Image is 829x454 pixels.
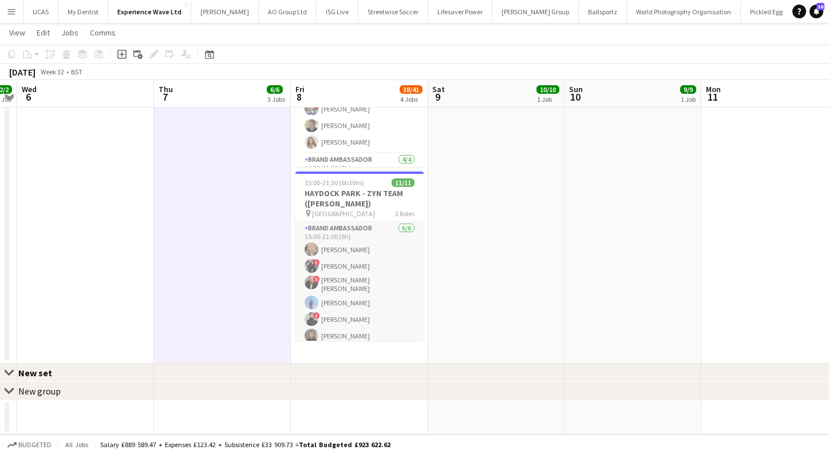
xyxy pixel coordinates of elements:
[71,67,82,76] div: BST
[569,84,583,94] span: Sun
[305,178,364,187] span: 15:00-21:30 (6h30m)
[18,385,61,397] div: New group
[294,90,305,103] span: 8
[20,90,37,103] span: 6
[18,441,52,449] span: Budgeted
[299,440,390,449] span: Total Budgeted £923 622.62
[627,1,741,23] button: World Photography Organisation
[32,25,54,40] a: Edit
[58,1,108,23] button: My Dentist
[741,1,792,23] button: Pickled Egg
[313,259,320,266] span: !
[537,95,559,103] div: 1 Job
[267,95,285,103] div: 3 Jobs
[157,90,173,103] span: 7
[267,85,283,94] span: 6/6
[358,1,428,23] button: Streetwise Soccer
[61,27,78,38] span: Jobs
[5,25,30,40] a: View
[400,85,423,94] span: 38/41
[9,27,25,38] span: View
[90,27,116,38] span: Comms
[259,1,317,23] button: AO Group Ltd
[579,1,627,23] button: Ballsportz
[395,209,414,218] span: 3 Roles
[295,222,424,347] app-card-role: Brand Ambassador6/615:00-21:00 (6h)[PERSON_NAME]![PERSON_NAME]![PERSON_NAME] [PERSON_NAME][PERSON...
[159,84,173,94] span: Thu
[22,84,37,94] span: Wed
[680,85,696,94] span: 9/9
[18,367,61,379] div: New set
[567,90,583,103] span: 10
[295,188,424,209] h3: HAYDOCK PARK - ZYN TEAM ([PERSON_NAME])
[295,172,424,341] app-job-card: 15:00-21:30 (6h30m)11/11HAYDOCK PARK - ZYN TEAM ([PERSON_NAME]) [GEOGRAPHIC_DATA]3 RolesBrand Amb...
[9,66,35,78] div: [DATE]
[492,1,579,23] button: [PERSON_NAME] Group
[431,90,445,103] span: 9
[428,1,492,23] button: Lifesaver Power
[392,178,414,187] span: 11/11
[816,3,824,10] span: 30
[810,5,823,18] a: 30
[100,440,390,449] div: Salary £889 589.47 + Expenses £123.42 + Subsistence £33 909.73 =
[313,276,320,282] span: !
[37,27,50,38] span: Edit
[38,67,66,76] span: Week 32
[400,95,422,103] div: 4 Jobs
[23,1,58,23] button: UCAS
[295,153,424,242] app-card-role: Brand Ambassador4/414:30-21:30 (7h)
[57,25,83,40] a: Jobs
[704,90,721,103] span: 11
[6,439,53,451] button: Budgeted
[317,1,358,23] button: ISG Live
[312,209,375,218] span: [GEOGRAPHIC_DATA]
[681,95,696,103] div: 1 Job
[295,84,305,94] span: Fri
[85,25,120,40] a: Comms
[706,84,721,94] span: Mon
[536,85,559,94] span: 10/10
[108,1,191,23] button: Experience Wave Ltd
[432,84,445,94] span: Sat
[191,1,259,23] button: [PERSON_NAME]
[63,440,90,449] span: All jobs
[313,312,320,319] span: !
